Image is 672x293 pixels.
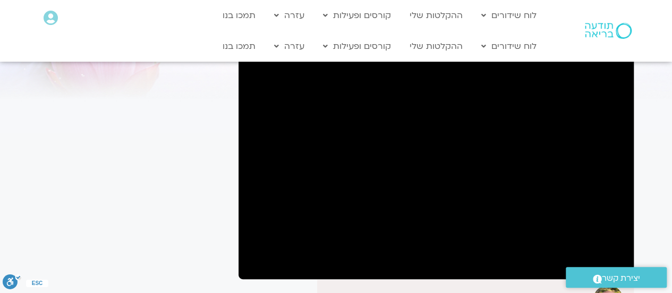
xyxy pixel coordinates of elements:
a: קורסים ופעילות [318,36,396,56]
a: ההקלטות שלי [404,5,468,26]
a: עזרה [269,5,310,26]
a: עזרה [269,36,310,56]
img: תודעה בריאה [585,23,632,39]
a: יצירת קשר [566,267,667,288]
a: לוח שידורים [476,5,542,26]
iframe: שש השלמויות - מפגש ליווי עם רון אלון - 1.9.25 [239,57,634,279]
a: תמכו בנו [217,5,261,26]
a: ההקלטות שלי [404,36,468,56]
a: קורסים ופעילות [318,5,396,26]
a: תמכו בנו [217,36,261,56]
span: יצירת קשר [602,271,640,286]
a: לוח שידורים [476,36,542,56]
